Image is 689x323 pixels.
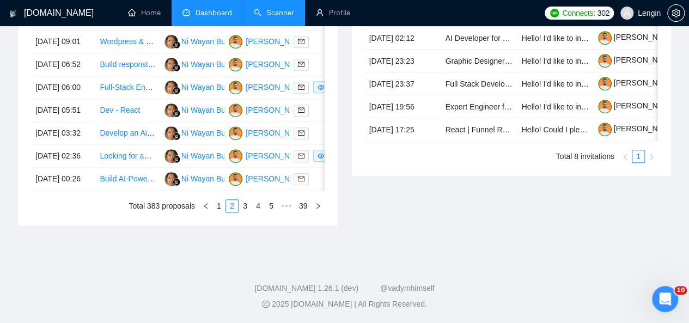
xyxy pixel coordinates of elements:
[212,199,225,212] li: 1
[173,87,180,94] img: gigradar-bm.png
[181,173,242,185] div: Ni Wayan Budiarti
[315,203,321,209] span: right
[598,78,676,87] a: [PERSON_NAME]
[229,81,242,94] img: TM
[298,130,304,136] span: mail
[441,118,517,141] td: React | Funnel Recreation
[196,8,232,17] span: Dashboard
[9,5,17,22] img: logo
[181,81,242,93] div: Ni Wayan Budiarti
[229,128,308,137] a: TM[PERSON_NAME]
[164,174,242,182] a: NWNi Wayan Budiarti
[31,122,95,145] td: [DATE] 03:32
[95,53,160,76] td: Build responsive WordPress site with Booking/Payment functionality
[229,82,308,91] a: TM[PERSON_NAME]
[441,95,517,118] td: Expert Engineer for Low-Latency Parsing
[229,36,308,45] a: TM[PERSON_NAME]
[31,168,95,191] td: [DATE] 00:26
[95,145,160,168] td: Looking for an experienced full stack developer to build a Travel Insurance Comparison website
[441,50,517,72] td: Graphic Designer OR Frontend Developer Needed to Redesign Landing Page with New Branding
[298,61,304,68] span: mail
[229,59,308,68] a: TM[PERSON_NAME]
[164,82,242,91] a: NWNi Wayan Budiarti
[298,84,304,90] span: mail
[380,284,435,292] a: @vadymhimself
[173,109,180,117] img: gigradar-bm.png
[173,132,180,140] img: gigradar-bm.png
[229,126,242,140] img: TM
[246,81,308,93] div: [PERSON_NAME]
[298,153,304,159] span: mail
[181,150,242,162] div: Ni Wayan Budiarti
[296,200,311,212] a: 39
[278,199,295,212] li: Next 5 Pages
[598,33,676,41] a: [PERSON_NAME]
[312,199,325,212] li: Next Page
[100,60,330,69] a: Build responsive WordPress site with Booking/Payment functionality
[597,7,609,19] span: 302
[598,54,612,68] img: c1NLmzrk-0pBZjOo1nLSJnOz0itNHKTdmMHAt8VIsLFzaWqqsJDJtcFyV3OYvrqgu3
[556,150,614,163] li: Total 8 invitations
[164,59,242,68] a: NWNi Wayan Budiarti
[316,8,350,17] a: userProfile
[446,125,534,134] a: React | Funnel Recreation
[229,105,308,114] a: TM[PERSON_NAME]
[199,199,212,212] button: left
[95,168,160,191] td: Build AI-Powered Health & Wellness App (React Native, Firebase, Stripe, OpenAI API)
[239,199,252,212] li: 3
[441,27,517,50] td: AI Developer for Roadmap Completion & Avatar Persona Customization
[31,145,95,168] td: [DATE] 02:36
[229,35,242,48] img: TM
[31,76,95,99] td: [DATE] 06:00
[246,58,308,70] div: [PERSON_NAME]
[318,84,324,90] span: eye
[246,35,308,47] div: [PERSON_NAME]
[246,127,308,139] div: [PERSON_NAME]
[164,151,242,160] a: NWNi Wayan Budiarti
[95,99,160,122] td: Dev - React
[181,104,242,116] div: Ni Wayan Budiarti
[164,172,178,186] img: NW
[622,154,629,160] span: left
[164,128,242,137] a: NWNi Wayan Budiarti
[252,200,264,212] a: 4
[365,72,441,95] td: [DATE] 23:37
[562,7,595,19] span: Connects:
[164,149,178,163] img: NW
[619,150,632,163] button: left
[298,175,304,182] span: mail
[173,178,180,186] img: gigradar-bm.png
[225,199,239,212] li: 2
[365,95,441,118] td: [DATE] 19:56
[619,150,632,163] li: Previous Page
[31,31,95,53] td: [DATE] 09:01
[446,102,584,111] a: Expert Engineer for Low-Latency Parsing
[164,81,178,94] img: NW
[173,41,180,48] img: gigradar-bm.png
[203,203,209,209] span: left
[239,200,251,212] a: 3
[645,150,658,163] li: Next Page
[181,58,242,70] div: Ni Wayan Budiarti
[31,99,95,122] td: [DATE] 05:51
[246,104,308,116] div: [PERSON_NAME]
[550,9,559,17] img: upwork-logo.png
[95,122,160,145] td: Develop an Ai Chat Bot for a client
[95,31,160,53] td: Wordpress & Website Developer
[9,298,680,310] div: 2025 [DOMAIN_NAME] | All Rights Reserved.
[623,9,631,17] span: user
[173,155,180,163] img: gigradar-bm.png
[446,34,688,42] a: AI Developer for Roadmap Completion & Avatar Persona Customization
[164,126,178,140] img: NW
[667,9,685,17] a: setting
[645,150,658,163] button: right
[298,107,304,113] span: mail
[252,199,265,212] li: 4
[100,106,140,114] a: Dev - React
[262,300,270,308] span: copyright
[254,8,294,17] a: searchScanner
[278,199,295,212] span: •••
[182,9,190,16] span: dashboard
[173,64,180,71] img: gigradar-bm.png
[164,36,242,45] a: NWNi Wayan Budiarti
